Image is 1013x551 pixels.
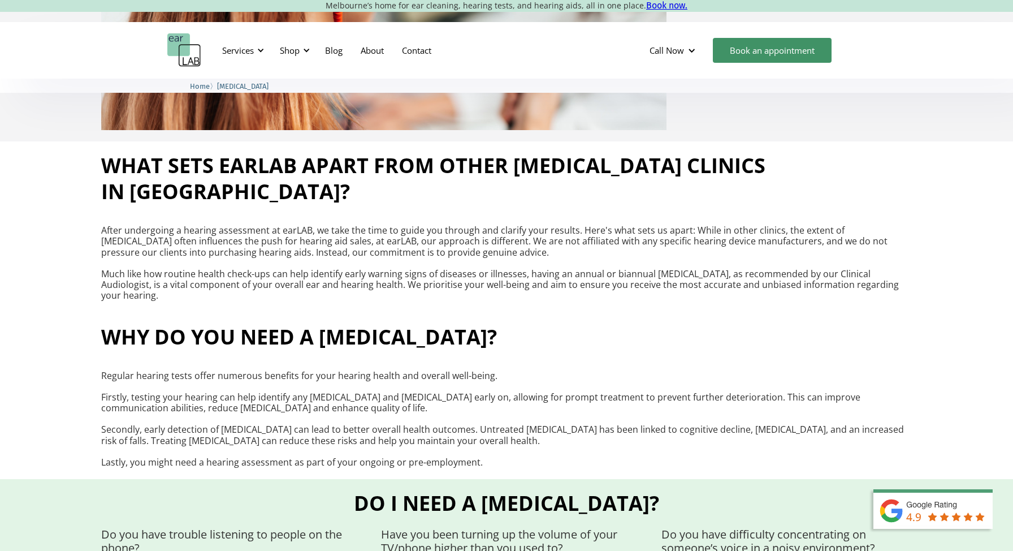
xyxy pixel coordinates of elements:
[101,371,912,468] p: Regular hearing tests offer numerous benefits for your hearing health and overall well-being. Fir...
[352,34,393,67] a: About
[316,34,352,67] a: Blog
[190,80,210,91] a: Home
[190,80,217,92] li: 〉
[273,33,313,67] div: Shop
[217,82,269,91] span: [MEDICAL_DATA]
[101,225,912,301] p: After undergoing a hearing assessment at earLAB, we take the time to guide you through and clarif...
[190,82,210,91] span: Home
[393,34,440,67] a: Contact
[640,33,707,67] div: Call Now
[650,45,684,56] div: Call Now
[222,45,254,56] div: Services
[101,324,497,350] h2: Why do you need a [MEDICAL_DATA]?
[215,33,267,67] div: Services
[280,45,300,56] div: Shop
[354,490,659,516] h2: Do I need a [MEDICAL_DATA]?
[713,38,832,63] a: Book an appointment
[101,153,912,205] h2: What sets earLAB apart from other [MEDICAL_DATA] clinics in [GEOGRAPHIC_DATA]?
[217,80,269,91] a: [MEDICAL_DATA]
[167,33,201,67] a: home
